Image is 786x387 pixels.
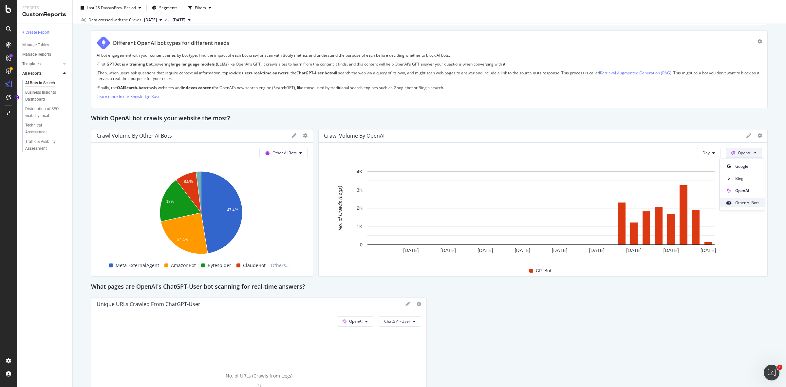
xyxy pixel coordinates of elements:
button: [DATE] [141,16,165,24]
strong: indexes content [182,85,213,90]
span: GPTBot [536,267,552,275]
strong: · [97,61,98,67]
span: Last 28 Days [87,5,110,10]
text: 47.4% [227,208,238,212]
div: AI Bots in Search [25,80,55,87]
iframe: Intercom live chat [764,365,779,380]
div: What pages are OpenAI's ChatGPT-User bot scanning for real-time answers? [91,282,768,292]
button: Other AI Bots [259,148,308,158]
div: Data crossed with the Crawls [88,17,141,23]
span: vs Prev. Period [110,5,136,10]
a: Technical Assessment [25,122,68,136]
text: [DATE] [440,247,456,253]
h2: What pages are OpenAI's ChatGPT-User bot scanning for real-time answers? [91,282,305,292]
strong: ChatGPT-User bot [296,70,331,76]
div: + Create Report [22,29,49,36]
a: Business Insights Dashboard [25,89,68,103]
a: Learn more in our Knowledge Base [97,94,160,99]
div: Templates [22,61,41,68]
div: Technical Assessment [25,122,62,136]
div: Crawl Volume by OpenAIDayOpenAIA chart.GPTBot [318,129,768,277]
button: Last 28 DaysvsPrev. Period [78,3,144,13]
span: Bytespider [208,261,231,269]
text: 0 [360,242,363,247]
text: [DATE] [589,247,605,253]
div: Filters [195,5,206,10]
div: Traffic & Visibility Assessment [25,138,63,152]
a: Retrieval Augmented Generation (RAG) [600,70,671,76]
text: 2K [357,205,363,211]
text: [DATE] [477,247,493,253]
span: ChatGPT-User [384,319,410,324]
button: OpenAI [337,316,373,327]
div: Business Insights Dashboard [25,89,63,103]
span: ClaudeBot [243,261,266,269]
span: No. of URLs (Crawls from Logs) [226,373,292,379]
strong: provide users real-time answers [226,70,289,76]
strong: · [97,85,98,90]
text: 8.5% [184,179,193,184]
div: Crawl Volume by Other AI Bots [97,132,172,139]
button: Segments [149,3,180,13]
text: [DATE] [701,247,716,253]
text: [DATE] [515,247,530,253]
div: Unique URLs Crawled from ChatGPT-User [97,301,200,307]
span: AmazonBot [171,261,196,269]
strong: · [97,70,98,76]
div: Different OpenAI bot types for different needsAI bot engagement with your content varies by bot t... [91,30,768,108]
div: Manage Reports [22,51,51,58]
button: Filters [186,3,214,13]
span: Meta-ExternalAgent [116,261,159,269]
a: Manage Reports [22,51,68,58]
text: No. of Crawls (Logs) [337,186,343,231]
div: CustomReports [22,11,67,18]
div: Reports [22,5,67,11]
span: OpenAI [735,187,759,193]
text: 3K [357,187,363,192]
div: Tooltip anchor [14,94,20,100]
a: Distribution of SEO visits by local [25,106,68,119]
span: Other AI Bots [735,200,759,205]
text: 4K [357,169,363,174]
p: AI bot engagement with your content varies by bot type. Find the impact of each bot crawl or scan... [97,52,762,58]
svg: A chart. [97,168,305,260]
div: Which OpenAI bot crawls your website the most? [91,113,768,124]
text: [DATE] [664,247,679,253]
strong: OAISearch-bot [117,85,145,90]
span: Google [735,163,759,169]
text: [DATE] [626,247,642,253]
div: gear [758,39,762,44]
a: Manage Tables [22,42,68,48]
span: Others... [268,261,292,269]
span: 2025 Aug. 24th [144,17,157,23]
strong: large language models (LLMs) [171,61,229,67]
span: Segments [159,5,178,10]
span: 1 [777,365,782,370]
span: OpenAI [349,319,363,324]
span: Bing [735,175,759,181]
div: Distribution of SEO visits by local [25,106,64,119]
text: [DATE] [403,247,419,253]
h2: Which OpenAI bot crawls your website the most? [91,113,230,124]
text: [DATE] [552,247,567,253]
div: A chart. [324,168,758,260]
div: Crawl Volume by Other AI BotsOther AI BotsA chart.Meta-ExternalAgentAmazonBotBytespiderClaudeBotO... [91,129,313,277]
span: Day [702,150,710,156]
p: First, powering like OpenAI's GPT, it crawls sites to learn from the content it finds, and this c... [97,61,762,67]
p: Then, when users ask questions that require contextual information, to , the will search the web ... [97,70,762,81]
div: Manage Tables [22,42,49,48]
button: OpenAI [726,148,762,158]
span: OpenAI [738,150,751,156]
a: All Reports [22,70,61,77]
p: Finally, the crawls websites and for OpenAI's new search engine (SearchGPT), like those used by t... [97,85,762,90]
span: vs [165,17,170,23]
text: 24.1% [177,237,188,242]
text: 1K [357,223,363,229]
span: 2025 Jul. 27th [173,17,185,23]
div: Crawl Volume by OpenAI [324,132,384,139]
strong: GPTBot is a training bot, [106,61,154,67]
button: [DATE] [170,16,193,24]
text: 18% [166,199,174,204]
div: Different OpenAI bot types for different needs [113,39,229,47]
